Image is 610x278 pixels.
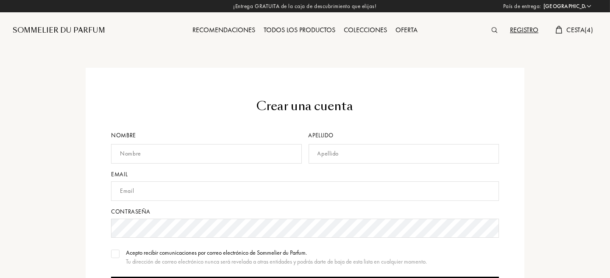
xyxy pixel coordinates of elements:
[506,25,543,34] a: Registro
[188,25,259,36] div: Recomendaciones
[566,25,593,34] span: Cesta ( 4 )
[111,131,305,140] div: Nombre
[111,170,499,179] div: Email
[111,181,499,201] input: Email
[340,25,391,34] a: Colecciones
[506,25,543,36] div: Registro
[391,25,422,34] a: Oferta
[111,144,301,164] input: Nombre
[259,25,340,36] div: Todos los productos
[13,25,105,36] a: Sommelier du Parfum
[126,248,427,257] div: Acepto recibir comunicaciones por correo electrónico de Sommelier du Parfum.
[111,97,499,115] div: Crear una cuenta
[491,27,497,33] img: search_icn.svg
[188,25,259,34] a: Recomendaciones
[126,257,427,266] div: Tu dirección de correo electrónico nunca será revelada a otras entidades y podrás darte de baja d...
[391,25,422,36] div: Oferta
[340,25,391,36] div: Colecciones
[259,25,340,34] a: Todos los productos
[555,26,562,33] img: cart.svg
[503,2,541,11] span: País de entrega:
[309,144,499,164] input: Apellido
[111,207,499,216] div: Contraseña
[309,131,499,140] div: Apellido
[113,252,119,256] img: valide.svg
